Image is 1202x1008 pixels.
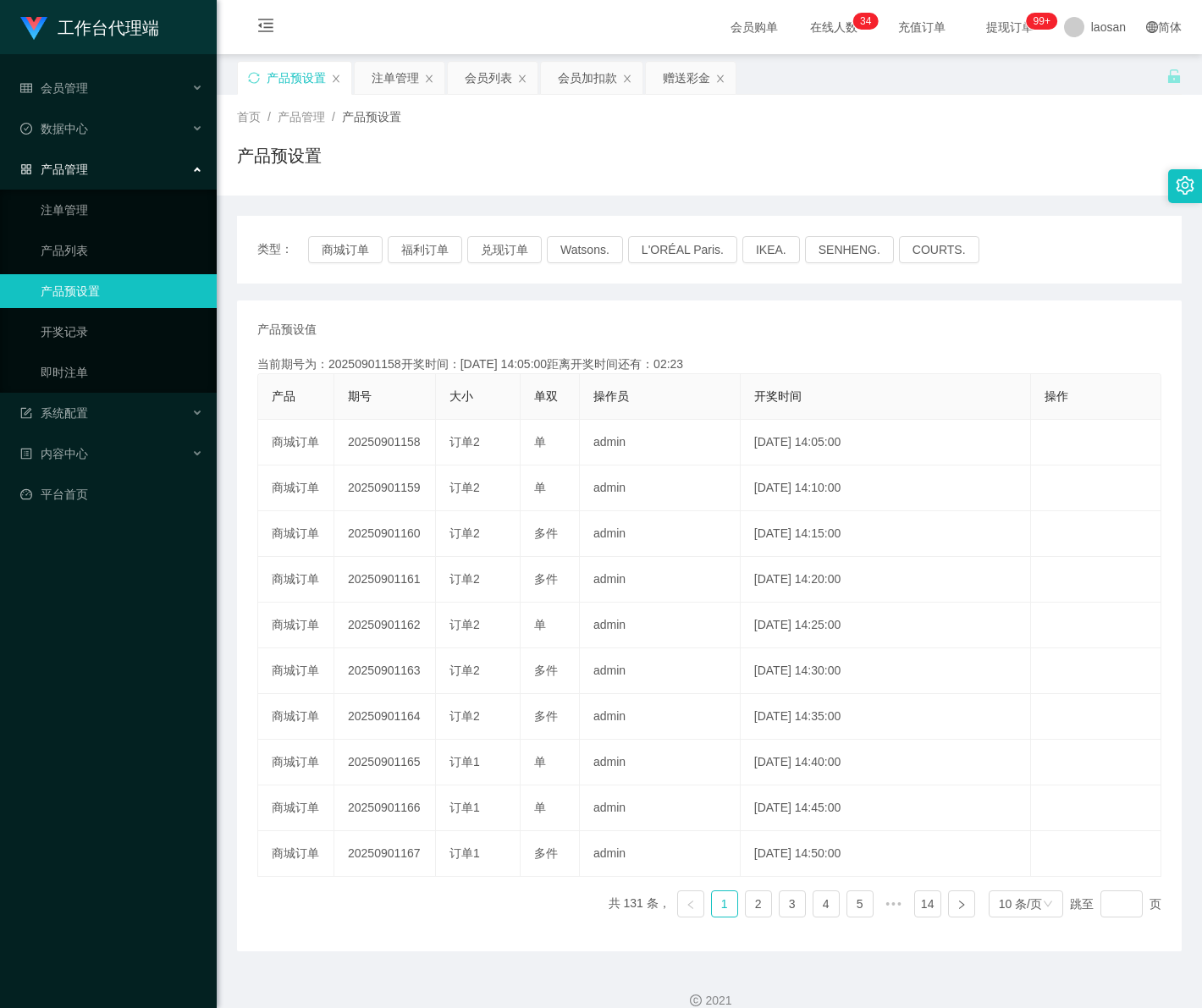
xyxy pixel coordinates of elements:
[449,435,480,449] span: 订单2
[334,740,436,785] td: 20250901165
[741,831,1031,877] td: [DATE] 14:50:00
[334,648,436,694] td: 20250901163
[267,62,326,94] div: 产品预设置
[20,82,32,94] i: 图标: table
[258,785,334,831] td: 商城订单
[388,236,462,263] button: 福利订单
[258,420,334,465] td: 商城订单
[1043,899,1053,911] i: 图标: down
[741,694,1031,740] td: [DATE] 14:35:00
[449,801,480,814] span: 订单1
[712,891,737,917] a: 1
[847,891,873,917] a: 5
[813,891,839,917] a: 4
[517,74,527,84] i: 图标: close
[20,406,88,420] span: 系统配置
[745,890,772,917] li: 2
[467,236,542,263] button: 兑现订单
[258,603,334,648] td: 商城订单
[580,648,741,694] td: admin
[258,465,334,511] td: 商城订单
[258,694,334,740] td: 商城订单
[580,603,741,648] td: admin
[534,389,558,403] span: 单双
[780,891,805,917] a: 3
[449,618,480,631] span: 订单2
[593,389,629,403] span: 操作员
[742,236,800,263] button: IKEA.
[580,740,741,785] td: admin
[334,603,436,648] td: 20250901162
[258,557,334,603] td: 商城订单
[20,123,32,135] i: 图标: check-circle-o
[267,110,271,124] span: /
[334,785,436,831] td: 20250901166
[342,110,401,124] span: 产品预设置
[914,890,941,917] li: 14
[1045,389,1068,403] span: 操作
[449,664,480,677] span: 订单2
[741,465,1031,511] td: [DATE] 14:10:00
[580,831,741,877] td: admin
[948,890,975,917] li: 下一页
[1027,13,1057,30] sup: 1046
[580,557,741,603] td: admin
[754,389,802,403] span: 开奖时间
[813,890,840,917] li: 4
[41,355,203,389] a: 即时注单
[1166,69,1182,84] i: 图标: unlock
[741,785,1031,831] td: [DATE] 14:45:00
[580,785,741,831] td: admin
[880,890,907,917] li: 向后 5 页
[534,846,558,860] span: 多件
[711,890,738,917] li: 1
[449,572,480,586] span: 订单2
[257,236,308,263] span: 类型：
[20,122,88,135] span: 数据中心
[331,74,341,84] i: 图标: close
[853,13,878,30] sup: 34
[20,407,32,419] i: 图标: form
[580,420,741,465] td: admin
[677,890,704,917] li: 上一页
[449,846,480,860] span: 订单1
[257,321,317,339] span: 产品预设值
[779,890,806,917] li: 3
[534,801,546,814] span: 单
[334,465,436,511] td: 20250901159
[978,21,1042,33] span: 提现订单
[534,664,558,677] span: 多件
[20,163,32,175] i: 图标: appstore-o
[332,110,335,124] span: /
[20,17,47,41] img: logo.9652507e.png
[534,618,546,631] span: 单
[248,72,260,84] i: 图标: sync
[580,694,741,740] td: admin
[1146,21,1158,33] i: 图标: global
[957,900,967,910] i: 图标: right
[622,74,632,84] i: 图标: close
[746,891,771,917] a: 2
[628,236,737,263] button: L'ORÉAL Paris.
[41,274,203,308] a: 产品预设置
[465,62,512,94] div: 会员列表
[334,557,436,603] td: 20250901161
[334,420,436,465] td: 20250901158
[424,74,434,84] i: 图标: close
[258,740,334,785] td: 商城订单
[348,389,372,403] span: 期号
[258,511,334,557] td: 商城订单
[449,709,480,723] span: 订单2
[880,890,907,917] span: •••
[802,21,866,33] span: 在线人数
[237,1,295,55] i: 图标: menu-fold
[860,13,866,30] p: 3
[741,603,1031,648] td: [DATE] 14:25:00
[449,481,480,494] span: 订单2
[715,74,725,84] i: 图标: close
[258,648,334,694] td: 商城订单
[20,448,32,460] i: 图标: profile
[741,740,1031,785] td: [DATE] 14:40:00
[547,236,623,263] button: Watsons.
[20,447,88,460] span: 内容中心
